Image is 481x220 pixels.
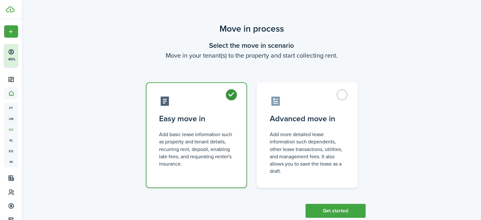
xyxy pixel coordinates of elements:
scenario-title: Move in process [138,22,366,35]
control-radio-card-description: Add basic lease information such as property and tenant details, recurring rent, deposit, enablin... [159,131,234,167]
a: pt [4,103,18,113]
wizard-step-header-description: Move in your tenant(s) to the property and start collecting rent. [138,51,366,60]
a: oc [4,124,18,135]
control-radio-card-title: Advanced move in [270,113,344,124]
button: Open menu [4,25,18,38]
p: 40% [8,57,16,62]
wizard-step-header-title: Select the move in scenario [138,40,366,51]
a: eq [4,146,18,156]
img: TenantCloud [6,6,15,12]
button: 40% [4,44,57,67]
control-radio-card-title: Easy move in [159,113,234,124]
a: kl [4,135,18,146]
button: Get started [305,204,366,218]
a: in [4,156,18,167]
control-radio-card-description: Add more detailed lease information such dependents, other lease transactions, utilities, and man... [270,131,344,175]
a: un [4,113,18,124]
